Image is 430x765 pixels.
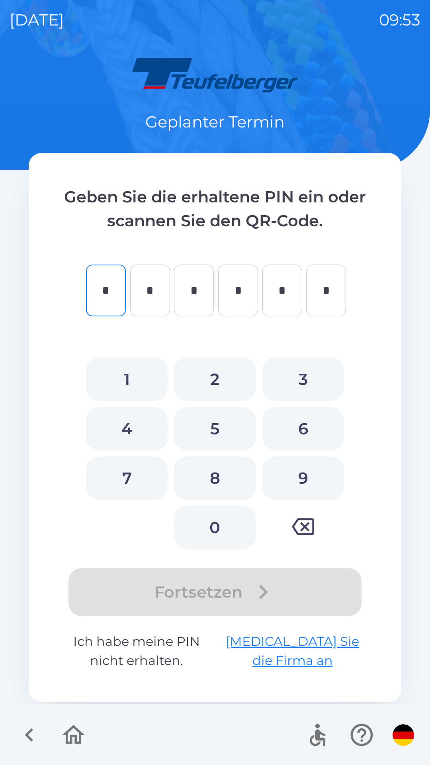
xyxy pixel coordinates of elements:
[61,185,369,233] p: Geben Sie die erhaltene PIN ein oder scannen Sie den QR-Code.
[215,632,369,670] button: [MEDICAL_DATA] Sie die Firma an
[29,56,401,94] img: Logo
[174,358,256,401] button: 2
[86,358,168,401] button: 1
[262,457,344,500] button: 9
[86,457,168,500] button: 7
[10,8,64,32] p: [DATE]
[145,110,285,134] p: Geplanter Termin
[174,457,256,500] button: 8
[174,407,256,450] button: 5
[379,8,420,32] p: 09:53
[262,407,344,450] button: 6
[86,407,168,450] button: 4
[262,358,344,401] button: 3
[174,506,256,549] button: 0
[61,632,369,670] p: Ich habe meine PIN nicht erhalten.
[393,724,414,746] img: de flag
